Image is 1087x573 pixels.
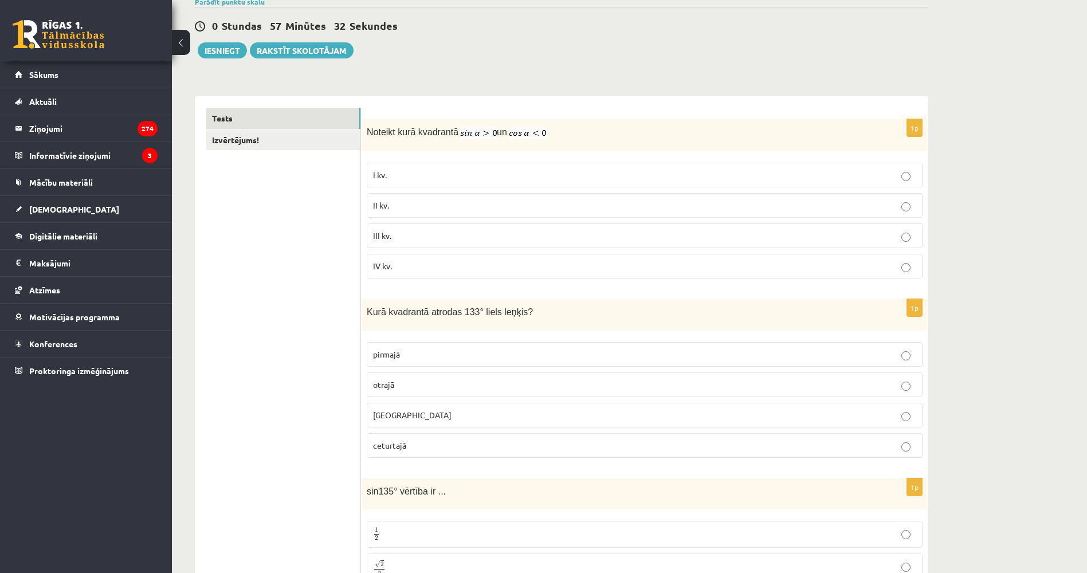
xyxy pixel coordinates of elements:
span: Sekundes [350,19,398,32]
span: Kurā kvadrantā atrodas 133° liels leņķis? [367,307,533,317]
input: IV kv. [901,263,911,272]
a: Aktuāli [15,88,158,115]
img: 1R7srk116nGVgb3PP8ECdOKzYU0WaoAAAAASUVORK5CYII= [509,127,547,139]
input: III kv. [901,233,911,242]
span: I kv. [373,170,387,180]
input: ceturtajā [901,442,911,452]
a: Sākums [15,61,158,88]
p: 1p [907,478,923,496]
a: Rakstīt skolotājam [250,42,354,58]
span: IV kv. [373,261,392,271]
a: Ziņojumi274 [15,115,158,142]
i: 274 [138,121,158,136]
input: [GEOGRAPHIC_DATA] [901,412,911,421]
span: 2 [375,536,378,541]
span: Minūtes [285,19,326,32]
span: Motivācijas programma [29,312,120,322]
button: Iesniegt [198,42,247,58]
span: Mācību materiāli [29,177,93,187]
a: Mācību materiāli [15,169,158,195]
span: Atzīmes [29,285,60,295]
a: Rīgas 1. Tālmācības vidusskola [13,20,104,49]
input: pirmajā [901,351,911,360]
a: Konferences [15,331,158,357]
input: I kv. [901,172,911,181]
legend: Ziņojumi [29,115,158,142]
a: Motivācijas programma [15,304,158,330]
span: Sākums [29,69,58,80]
a: Tests [206,108,360,129]
p: 1p [907,119,923,137]
p: 1p [907,299,923,317]
span: sin135° vērtība ir ... [367,486,446,496]
span: Proktoringa izmēģinājums [29,366,129,376]
input: II kv. [901,202,911,211]
span: pirmajā [373,349,400,359]
span: ceturtajā [373,440,406,450]
span: 32 [334,19,346,32]
img: ws9evkR36sDUzfpF3ZCZNXOD3dDAAAAAElFTkSuQmCC [460,127,497,139]
a: Atzīmes [15,277,158,303]
span: 2 [380,562,384,567]
input: otrajā [901,382,911,391]
span: III kv. [373,230,391,241]
a: Digitālie materiāli [15,223,158,249]
a: Proktoringa izmēģinājums [15,358,158,384]
span: Aktuāli [29,96,57,107]
span: Digitālie materiāli [29,231,97,241]
span: otrajā [373,379,394,390]
a: Maksājumi [15,250,158,276]
span: 1 [375,528,378,533]
a: Izvērtējums! [206,129,360,151]
span: Konferences [29,339,77,349]
span: [GEOGRAPHIC_DATA] [373,410,452,420]
span: 0 [212,19,218,32]
span: Stundas [222,19,262,32]
span: [DEMOGRAPHIC_DATA] [29,204,119,214]
i: 3 [142,148,158,163]
span: un [497,127,507,137]
span: √ [375,560,380,567]
a: [DEMOGRAPHIC_DATA] [15,196,158,222]
legend: Maksājumi [29,250,158,276]
span: 57 [270,19,281,32]
span: Noteikt kurā kvadrantā [367,127,458,137]
span: II kv. [373,200,389,210]
legend: Informatīvie ziņojumi [29,142,158,168]
a: Informatīvie ziņojumi3 [15,142,158,168]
